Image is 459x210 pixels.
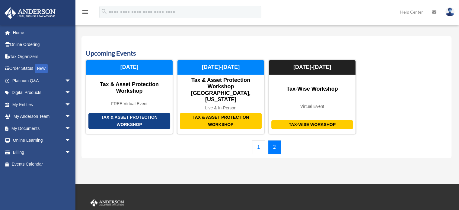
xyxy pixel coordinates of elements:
div: FREE Virtual Event [86,101,173,106]
div: Tax-Wise Workshop [269,86,355,92]
div: NEW [35,64,48,73]
a: 2 [268,140,281,154]
div: Tax & Asset Protection Workshop [86,81,173,94]
img: Anderson Advisors Platinum Portal [89,199,125,207]
i: search [101,8,107,15]
span: arrow_drop_down [65,146,77,159]
a: My Anderson Teamarrow_drop_down [4,111,80,123]
a: Platinum Q&Aarrow_drop_down [4,75,80,87]
div: Virtual Event [269,104,355,109]
a: My Documentsarrow_drop_down [4,122,80,134]
a: menu [81,11,89,16]
div: Tax-Wise Workshop [271,120,353,129]
a: Tax & Asset Protection Workshop Tax & Asset Protection Workshop [GEOGRAPHIC_DATA], [US_STATE] Liv... [177,60,264,134]
a: Online Learningarrow_drop_down [4,134,80,147]
a: My Entitiesarrow_drop_down [4,99,80,111]
i: menu [81,8,89,16]
div: [DATE]-[DATE] [177,60,264,75]
a: Digital Productsarrow_drop_down [4,87,80,99]
a: Tax-Wise Workshop Tax-Wise Workshop Virtual Event [DATE]-[DATE] [269,60,356,134]
div: [DATE]-[DATE] [269,60,355,75]
a: Events Calendar [4,158,77,170]
div: Tax & Asset Protection Workshop [GEOGRAPHIC_DATA], [US_STATE] [177,77,264,103]
span: arrow_drop_down [65,122,77,135]
span: arrow_drop_down [65,99,77,111]
span: arrow_drop_down [65,134,77,147]
img: User Pic [445,8,454,16]
a: Tax Organizers [4,50,80,63]
h3: Upcoming Events [86,49,447,58]
span: arrow_drop_down [65,111,77,123]
a: Home [4,27,80,39]
a: Tax & Asset Protection Workshop Tax & Asset Protection Workshop FREE Virtual Event [DATE] [86,60,173,134]
a: Billingarrow_drop_down [4,146,80,158]
a: 1 [252,140,265,154]
a: Online Ordering [4,39,80,51]
div: Tax & Asset Protection Workshop [88,113,170,129]
div: Live & In-Person [177,105,264,111]
div: Tax & Asset Protection Workshop [180,113,262,129]
span: arrow_drop_down [65,87,77,99]
a: Order StatusNEW [4,63,80,75]
span: arrow_drop_down [65,75,77,87]
img: Anderson Advisors Platinum Portal [3,7,57,19]
div: [DATE] [86,60,173,75]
